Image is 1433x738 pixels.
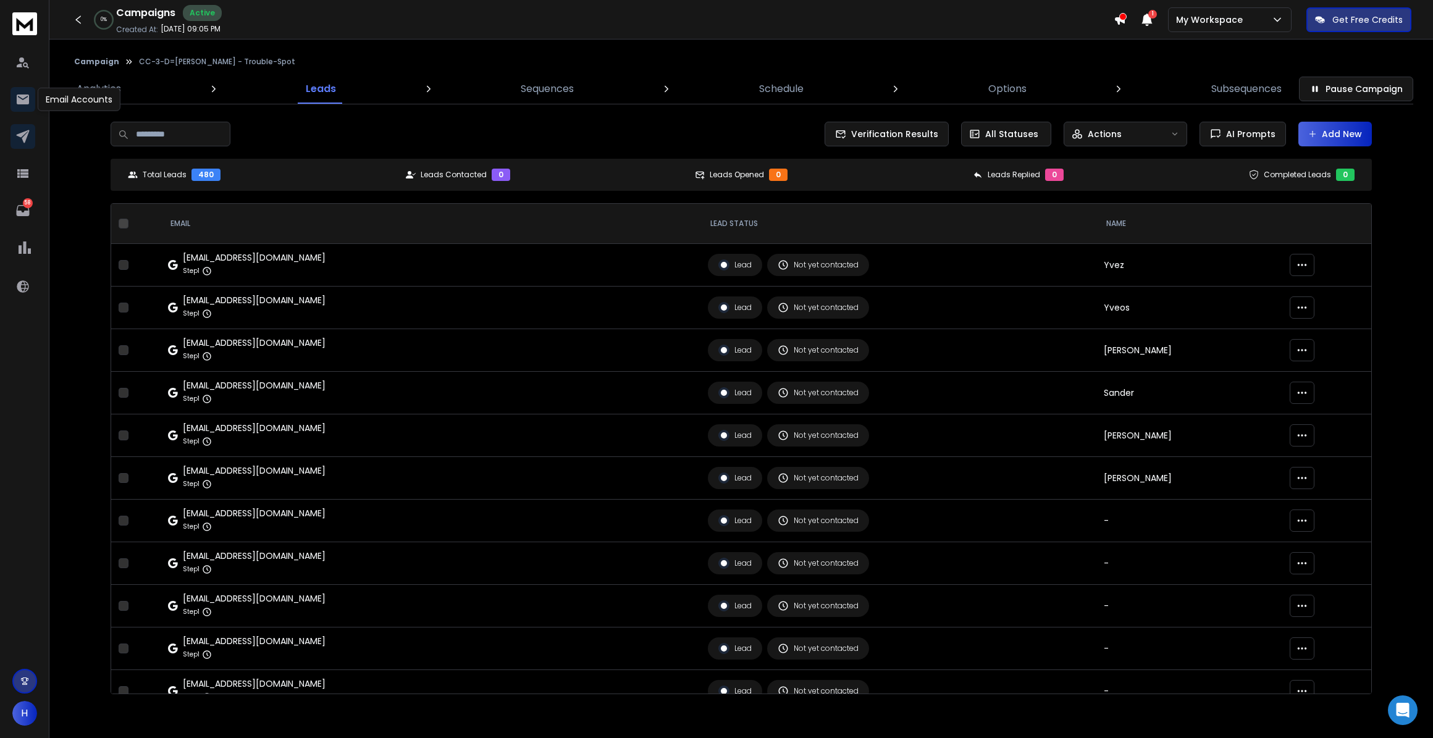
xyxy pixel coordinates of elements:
div: [EMAIL_ADDRESS][DOMAIN_NAME] [183,550,326,562]
div: Not yet contacted [778,600,859,611]
div: [EMAIL_ADDRESS][DOMAIN_NAME] [183,294,326,306]
div: Not yet contacted [778,345,859,356]
p: Options [988,82,1027,96]
p: Step 1 [183,478,200,490]
p: Step 1 [183,393,200,405]
div: Not yet contacted [778,643,859,654]
div: [EMAIL_ADDRESS][DOMAIN_NAME] [183,592,326,605]
p: Step 1 [183,648,200,661]
a: Subsequences [1204,74,1289,104]
div: Lead [718,387,752,398]
div: Not yet contacted [778,472,859,484]
div: Not yet contacted [778,430,859,441]
p: 0 % [101,16,107,23]
p: Created At: [116,25,158,35]
div: Lead [718,643,752,654]
p: Actions [1088,128,1122,140]
p: All Statuses [985,128,1038,140]
p: Step 1 [183,606,200,618]
td: - [1096,585,1282,627]
button: Verification Results [825,122,949,146]
td: - [1096,542,1282,585]
img: logo [12,12,37,35]
button: Add New [1298,122,1372,146]
p: Analytics [77,82,121,96]
div: Active [183,5,222,21]
p: Step 1 [183,521,200,533]
p: Schedule [759,82,804,96]
td: [PERSON_NAME] [1096,329,1282,372]
span: AI Prompts [1221,128,1275,140]
div: [EMAIL_ADDRESS][DOMAIN_NAME] [183,507,326,519]
h1: Campaigns [116,6,175,20]
div: Lead [718,430,752,441]
p: Get Free Credits [1332,14,1403,26]
p: Step 1 [183,691,200,703]
p: [DATE] 09:05 PM [161,24,221,34]
div: Lead [718,515,752,526]
div: Lead [718,345,752,356]
div: Lead [718,600,752,611]
div: 0 [769,169,788,181]
div: [EMAIL_ADDRESS][DOMAIN_NAME] [183,464,326,477]
div: 0 [1045,169,1064,181]
div: [EMAIL_ADDRESS][DOMAIN_NAME] [183,677,326,690]
button: Get Free Credits [1306,7,1411,32]
p: Leads Replied [988,170,1040,180]
p: Leads Contacted [421,170,487,180]
button: H [12,701,37,726]
p: Total Leads [143,170,187,180]
p: 58 [23,198,33,208]
th: NAME [1096,204,1282,244]
p: Step 1 [183,308,200,320]
td: Yvez [1096,244,1282,287]
div: [EMAIL_ADDRESS][DOMAIN_NAME] [183,422,326,434]
div: Not yet contacted [778,259,859,270]
div: 480 [191,169,221,181]
div: [EMAIL_ADDRESS][DOMAIN_NAME] [183,337,326,349]
p: My Workspace [1176,14,1248,26]
td: Sander [1096,372,1282,414]
div: Not yet contacted [778,515,859,526]
a: Sequences [513,74,581,104]
a: Options [981,74,1034,104]
div: 0 [492,169,510,181]
div: [EMAIL_ADDRESS][DOMAIN_NAME] [183,379,326,392]
td: [PERSON_NAME] [1096,414,1282,457]
p: Leads Opened [710,170,764,180]
div: Not yet contacted [778,302,859,313]
div: Lead [718,686,752,697]
p: CC-3-D=[PERSON_NAME] - Trouble-Spot [139,57,295,67]
td: - [1096,500,1282,542]
div: Email Accounts [38,88,120,111]
p: Sequences [521,82,574,96]
div: Not yet contacted [778,686,859,697]
div: Lead [718,472,752,484]
p: Subsequences [1211,82,1282,96]
p: Step 1 [183,435,200,448]
span: 1 [1148,10,1157,19]
div: Not yet contacted [778,387,859,398]
div: Lead [718,259,752,270]
p: Step 1 [183,563,200,576]
th: LEAD STATUS [700,204,1096,244]
div: Open Intercom Messenger [1388,695,1418,725]
p: Step 1 [183,350,200,363]
button: AI Prompts [1200,122,1286,146]
a: Analytics [69,74,128,104]
p: Step 1 [183,265,200,277]
td: [PERSON_NAME] [1096,457,1282,500]
div: Lead [718,558,752,569]
th: EMAIL [161,204,700,244]
span: Verification Results [846,128,938,140]
button: Campaign [74,57,119,67]
div: 0 [1336,169,1355,181]
div: [EMAIL_ADDRESS][DOMAIN_NAME] [183,635,326,647]
a: 58 [11,198,35,223]
p: Completed Leads [1264,170,1331,180]
div: Not yet contacted [778,558,859,569]
td: - [1096,670,1282,713]
div: [EMAIL_ADDRESS][DOMAIN_NAME] [183,251,326,264]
